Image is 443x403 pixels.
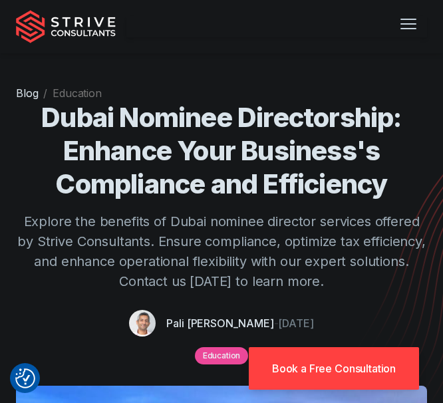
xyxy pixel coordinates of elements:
[15,368,35,388] img: Revisit consent button
[15,368,35,388] button: Consent Preferences
[53,85,102,101] li: Education
[16,211,427,291] p: Explore the benefits of Dubai nominee director services offered by Strive Consultants. Ensure com...
[166,317,273,330] a: Pali [PERSON_NAME]
[274,317,279,330] span: -
[249,347,419,390] a: Book a Free Consultation
[129,310,156,336] img: Pali Banwait, CEO, Strive Consultants, Dubai, UAE
[195,347,249,364] a: Education
[43,86,47,100] span: /
[16,86,38,100] a: Blog
[278,317,313,330] time: [DATE]
[16,101,427,201] h1: Dubai Nominee Directorship: Enhance Your Business's Compliance and Efficiency
[16,10,116,43] img: Strive Consultants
